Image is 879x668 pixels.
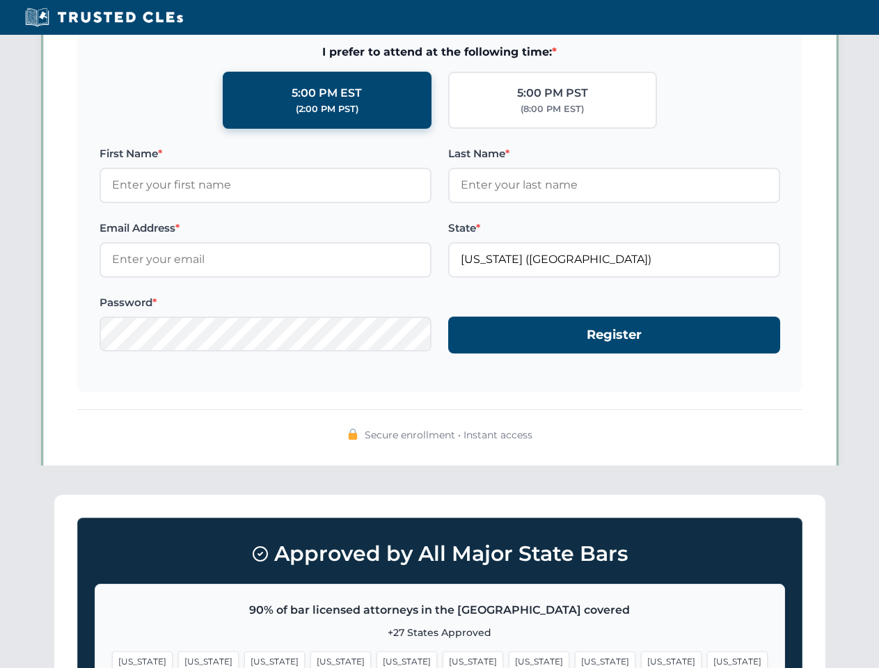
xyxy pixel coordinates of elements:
[100,220,431,237] label: Email Address
[448,145,780,162] label: Last Name
[365,427,532,443] span: Secure enrollment • Instant access
[521,102,584,116] div: (8:00 PM EST)
[112,601,768,619] p: 90% of bar licensed attorneys in the [GEOGRAPHIC_DATA] covered
[100,242,431,277] input: Enter your email
[296,102,358,116] div: (2:00 PM PST)
[347,429,358,440] img: 🔒
[100,43,780,61] span: I prefer to attend at the following time:
[292,84,362,102] div: 5:00 PM EST
[448,317,780,353] button: Register
[100,294,431,311] label: Password
[448,168,780,202] input: Enter your last name
[448,220,780,237] label: State
[517,84,588,102] div: 5:00 PM PST
[100,168,431,202] input: Enter your first name
[95,535,785,573] h3: Approved by All Major State Bars
[112,625,768,640] p: +27 States Approved
[448,242,780,277] input: Florida (FL)
[100,145,431,162] label: First Name
[21,7,187,28] img: Trusted CLEs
